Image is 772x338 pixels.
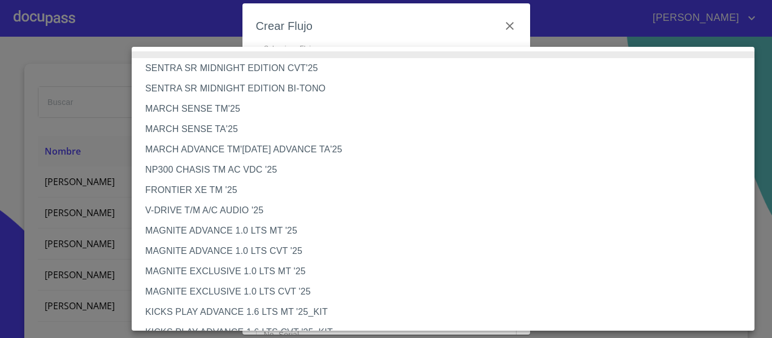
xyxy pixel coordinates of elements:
[132,78,763,99] li: SENTRA SR MIDNIGHT EDITION BI-TONO
[132,99,763,119] li: MARCH SENSE TM'25
[132,221,763,241] li: MAGNITE ADVANCE 1.0 LTS MT '25
[132,241,763,261] li: MAGNITE ADVANCE 1.0 LTS CVT '25
[132,261,763,282] li: MAGNITE EXCLUSIVE 1.0 LTS MT '25
[132,180,763,200] li: FRONTIER XE TM '25
[132,58,763,78] li: SENTRA SR MIDNIGHT EDITION CVT'25
[132,160,763,180] li: NP300 CHASIS TM AC VDC '25
[132,302,763,322] li: KICKS PLAY ADVANCE 1.6 LTS MT '25_KIT
[132,119,763,139] li: MARCH SENSE TA'25
[132,200,763,221] li: V-DRIVE T/M A/C AUDIO '25
[132,282,763,302] li: MAGNITE EXCLUSIVE 1.0 LTS CVT '25
[132,139,763,160] li: MARCH ADVANCE TM'[DATE] ADVANCE TA'25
